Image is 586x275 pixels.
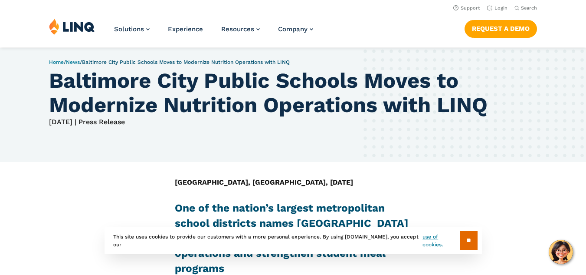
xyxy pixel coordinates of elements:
[168,25,203,33] a: Experience
[114,18,313,47] nav: Primary Navigation
[487,5,507,11] a: Login
[330,178,353,186] strong: [DATE]
[521,5,537,11] span: Search
[49,69,537,117] h1: Baltimore City Public Schools Moves to Modernize Nutrition Operations with LINQ
[105,227,482,254] div: This site uses cookies to provide our customers with a more personal experience. By using [DOMAIN...
[114,25,150,33] a: Solutions
[49,69,537,127] div: [DATE] | Press Release
[278,25,313,33] a: Company
[114,25,144,33] span: Solutions
[49,59,64,65] a: Home
[465,20,537,37] a: Request a Demo
[82,59,290,65] span: Baltimore City Public Schools Moves to Modernize Nutrition Operations with LINQ
[422,233,459,248] a: use of cookies.
[221,25,260,33] a: Resources
[49,59,290,65] span: / /
[221,25,254,33] span: Resources
[453,5,480,11] a: Support
[175,178,328,186] strong: [GEOGRAPHIC_DATA], [GEOGRAPHIC_DATA],
[465,18,537,37] nav: Button Navigation
[49,18,95,35] img: LINQ | K‑12 Software
[514,5,537,11] button: Open Search Bar
[66,59,80,65] a: News
[278,25,308,33] span: Company
[549,240,573,264] button: Hello, have a question? Let’s chat.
